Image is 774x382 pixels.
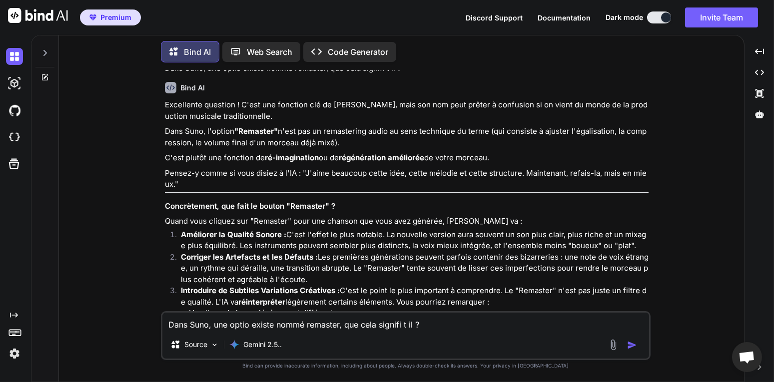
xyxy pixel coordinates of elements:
strong: "Remaster" [234,126,278,136]
button: Invite Team [685,7,758,27]
p: Les premières générations peuvent parfois contenir des bizarreries : une note de voix étrange, un... [181,252,649,286]
p: Pensez-y comme si vous disiez à l'IA : "J'aime beaucoup cette idée, cette mélodie et cette struct... [165,168,649,190]
img: Bind AI [8,8,68,23]
p: Dans Suno, l'option n'est pas un remastering audio au sens technique du terme (qui consiste à aju... [165,126,649,148]
p: Code Generator [328,46,388,58]
img: darkChat [6,48,23,65]
span: Documentation [538,13,591,22]
img: icon [627,340,637,350]
div: Ouvrir le chat [732,342,762,372]
p: Quand vous cliquez sur "Remaster" pour une chanson que vous avez générée, [PERSON_NAME] va : [165,216,649,227]
button: premiumPremium [80,9,141,25]
img: githubDark [6,102,23,119]
li: Une ligne de basse légèrement différente. [189,308,649,319]
p: Excellente question ! C'est une fonction clé de [PERSON_NAME], mais son nom peut prêter à confusi... [165,99,649,122]
strong: réinterpréter [238,297,285,307]
p: Web Search [247,46,292,58]
img: darkAi-studio [6,75,23,92]
strong: Introduire de Subtiles Variations Créatives : [181,286,340,295]
p: Bind can provide inaccurate information, including about people. Always double-check its answers.... [161,362,651,370]
img: Pick Models [210,341,219,349]
button: Documentation [538,12,591,23]
img: premium [89,14,96,20]
strong: Améliorer la Qualité Sonore : [181,230,286,239]
p: C'est le point le plus important à comprendre. Le "Remaster" n'est pas juste un filtre de qualité... [181,285,649,308]
h3: Concrètement, que fait le bouton "Remaster" ? [165,201,649,212]
img: Gemini 2.5 Pro [229,340,239,350]
strong: régénération améliorée [339,153,424,162]
p: Gemini 2.5.. [243,340,282,350]
span: Premium [100,12,131,22]
strong: Corriger les Artefacts et les Défauts : [181,252,318,262]
span: Discord Support [466,13,523,22]
img: cloudideIcon [6,129,23,146]
p: C'est plutôt une fonction de ou de de votre morceau. [165,152,649,164]
img: settings [6,345,23,362]
img: attachment [608,339,619,351]
p: Source [184,340,207,350]
button: Discord Support [466,12,523,23]
strong: ré-imagination [265,153,319,162]
p: Bind AI [184,46,211,58]
span: Dark mode [606,12,643,22]
p: C'est l'effet le plus notable. La nouvelle version aura souvent un son plus clair, plus riche et ... [181,229,649,252]
h6: Bind AI [180,83,205,93]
